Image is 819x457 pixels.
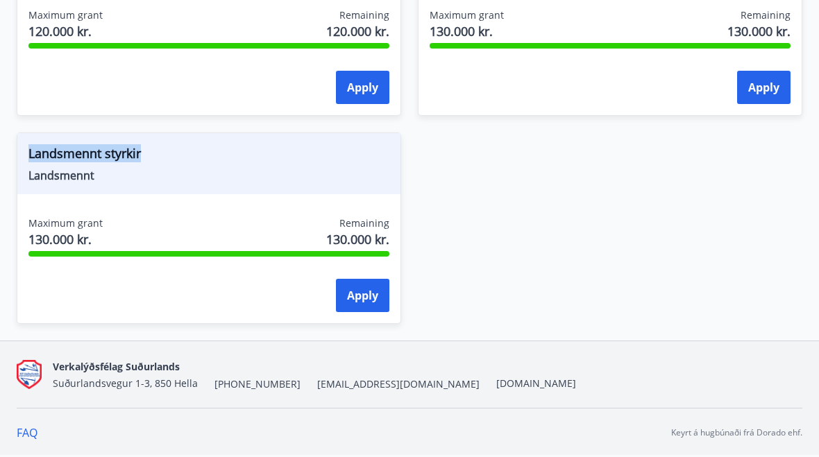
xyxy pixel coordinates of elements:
span: 120.000 kr. [28,22,103,40]
span: [PHONE_NUMBER] [214,377,301,391]
span: 130.000 kr. [28,230,103,248]
a: [DOMAIN_NAME] [496,377,576,390]
span: Landsmennt styrkir [28,144,389,168]
span: 130.000 kr. [430,22,504,40]
button: Apply [336,279,389,312]
span: Maximum grant [28,216,103,230]
p: Keyrt á hugbúnaði frá Dorado ehf. [671,426,802,439]
span: Suðurlandsvegur 1-3, 850 Hella [53,377,198,390]
span: Maximum grant [430,8,504,22]
span: Landsmennt [28,168,389,183]
a: FAQ [17,425,37,440]
span: Maximum grant [28,8,103,22]
span: 120.000 kr. [326,22,389,40]
span: Remaining [339,216,389,230]
span: Verkalýðsfélag Suðurlands [53,360,180,373]
span: 130.000 kr. [727,22,791,40]
button: Apply [737,71,791,104]
button: Apply [336,71,389,104]
img: Q9do5ZaFAFhn9lajViqaa6OIrJ2A2A46lF7VsacK.png [17,360,42,390]
span: Remaining [741,8,791,22]
span: [EMAIL_ADDRESS][DOMAIN_NAME] [317,377,480,391]
span: Remaining [339,8,389,22]
span: 130.000 kr. [326,230,389,248]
